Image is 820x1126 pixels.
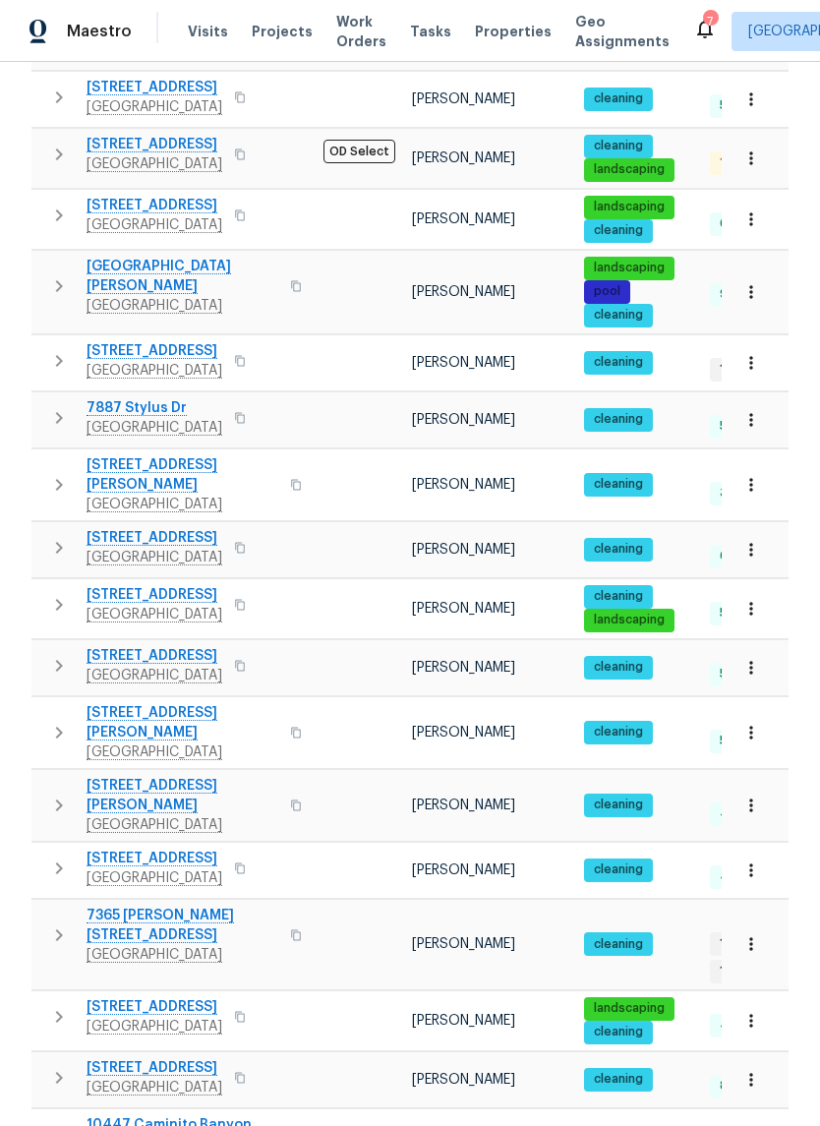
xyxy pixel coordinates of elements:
span: [PERSON_NAME] [412,212,515,226]
span: cleaning [586,222,651,239]
span: Tasks [410,25,451,38]
span: 9 Done [712,286,769,303]
span: 4 Done [712,868,770,885]
span: [PERSON_NAME] [412,661,515,675]
div: 7 [703,12,717,31]
span: 1 WIP [712,935,756,952]
span: landscaping [586,260,673,276]
span: pool [586,283,628,300]
span: [PERSON_NAME] [412,937,515,951]
span: cleaning [586,1024,651,1040]
span: 1 WIP [712,361,756,378]
span: cleaning [586,541,651,558]
span: cleaning [586,354,651,371]
span: [PERSON_NAME] [412,413,515,427]
span: 5 Done [712,418,768,435]
span: cleaning [586,659,651,676]
span: 5 Done [712,605,768,622]
span: [PERSON_NAME] [412,1073,515,1087]
span: Projects [252,22,313,41]
span: [PERSON_NAME] [412,356,515,370]
span: [PERSON_NAME] [412,1014,515,1028]
span: [PERSON_NAME] [412,478,515,492]
span: 6 Done [712,215,769,232]
span: 4 Done [712,805,770,822]
span: [PERSON_NAME] [412,602,515,616]
span: Maestro [67,22,132,41]
span: 4 Done [712,1017,770,1034]
span: OD Select [323,140,395,163]
span: 6 Done [712,548,769,564]
span: landscaping [586,1000,673,1017]
span: landscaping [586,612,673,628]
span: Geo Assignments [575,12,670,51]
span: cleaning [586,797,651,813]
span: [PERSON_NAME] [412,863,515,877]
span: [PERSON_NAME] [412,151,515,165]
span: Work Orders [336,12,386,51]
span: cleaning [586,411,651,428]
span: 1 Sent [712,963,764,979]
span: [PERSON_NAME] [412,285,515,299]
span: 3 Done [712,485,769,502]
span: 5 Done [712,666,768,682]
span: cleaning [586,1071,651,1088]
span: cleaning [586,724,651,741]
span: 8 Done [712,1078,769,1095]
span: [PERSON_NAME] [412,543,515,557]
span: landscaping [586,161,673,178]
span: 5 Done [712,733,768,749]
span: Visits [188,22,228,41]
span: landscaping [586,199,673,215]
span: [PERSON_NAME] [412,92,515,106]
span: cleaning [586,307,651,324]
span: [PERSON_NAME] [412,726,515,740]
span: cleaning [586,936,651,953]
span: cleaning [586,476,651,493]
span: cleaning [586,90,651,107]
span: Properties [475,22,552,41]
span: 5 Done [712,97,768,114]
span: cleaning [586,588,651,605]
span: cleaning [586,861,651,878]
span: cleaning [586,138,651,154]
span: 1 QC [712,154,754,171]
span: [PERSON_NAME] [412,799,515,812]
